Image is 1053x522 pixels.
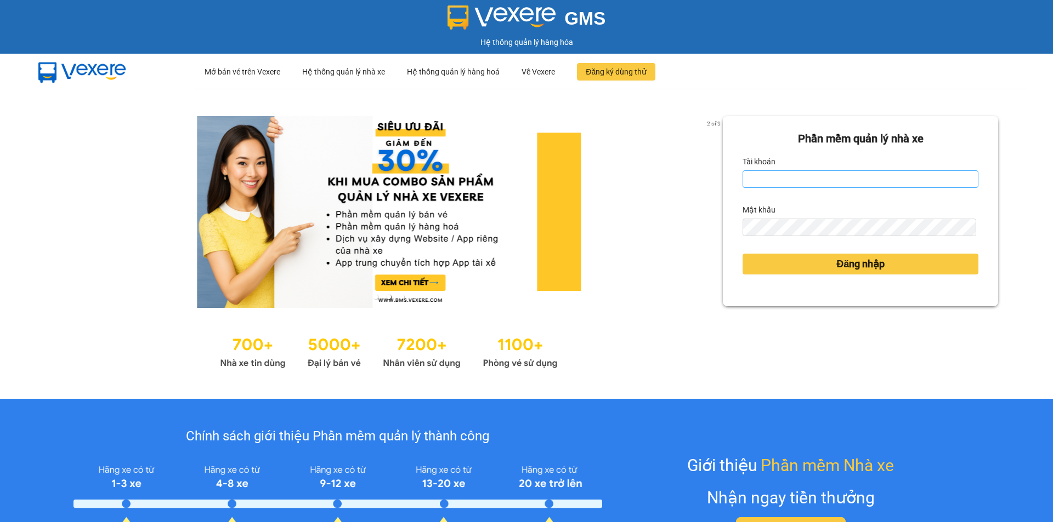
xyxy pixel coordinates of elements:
div: Về Vexere [522,54,555,89]
span: GMS [564,8,605,28]
button: next slide / item [707,116,723,308]
label: Tài khoản [743,153,775,170]
button: previous slide / item [55,116,70,308]
img: Statistics.png [220,330,558,371]
input: Tài khoản [743,170,978,188]
li: slide item 2 [387,295,391,299]
img: logo 2 [448,5,556,30]
img: mbUUG5Q.png [27,54,137,90]
p: 2 of 3 [704,116,723,130]
div: Hệ thống quản lý hàng hoá [407,54,500,89]
button: Đăng ký dùng thử [577,63,655,81]
button: Đăng nhập [743,254,978,274]
div: Nhận ngay tiền thưởng [707,485,875,510]
div: Phần mềm quản lý nhà xe [743,130,978,147]
li: slide item 1 [373,295,378,299]
li: slide item 3 [400,295,404,299]
div: Hệ thống quản lý nhà xe [302,54,385,89]
div: Hệ thống quản lý hàng hóa [3,36,1050,48]
div: Chính sách giới thiệu Phần mềm quản lý thành công [73,426,602,447]
span: Phần mềm Nhà xe [761,452,894,478]
span: Đăng nhập [836,256,885,272]
label: Mật khẩu [743,201,775,219]
input: Mật khẩu [743,219,976,236]
a: GMS [448,16,606,25]
div: Mở bán vé trên Vexere [205,54,280,89]
div: Giới thiệu [687,452,894,478]
span: Đăng ký dùng thử [586,66,647,78]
